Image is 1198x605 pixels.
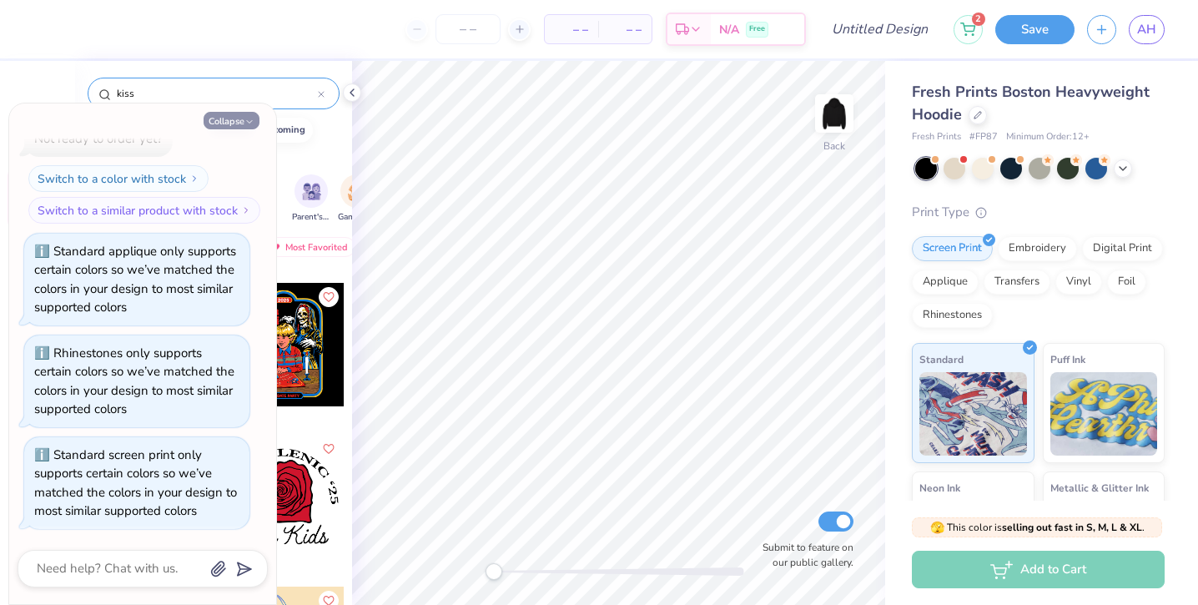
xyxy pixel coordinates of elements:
[995,15,1075,44] button: Save
[912,270,979,295] div: Applique
[319,439,339,459] button: Like
[818,13,941,46] input: Untitled Design
[292,174,330,224] div: filter for Parent's Weekend
[919,350,964,368] span: Standard
[912,236,993,261] div: Screen Print
[608,21,642,38] span: – –
[348,182,367,201] img: Game Day Image
[972,13,985,26] span: 2
[1055,270,1102,295] div: Vinyl
[34,446,237,520] div: Standard screen print only supports certain colors so we’ve matched the colors in your design to ...
[912,82,1150,124] span: Fresh Prints Boston Heavyweight Hoodie
[753,540,853,570] label: Submit to feature on our public gallery.
[912,303,993,328] div: Rhinestones
[919,479,960,497] span: Neon Ink
[204,112,259,129] button: Collapse
[28,197,260,224] button: Switch to a similar product with stock
[912,203,1165,222] div: Print Type
[1082,236,1163,261] div: Digital Print
[1050,350,1085,368] span: Puff Ink
[338,174,376,224] div: filter for Game Day
[435,14,501,44] input: – –
[719,21,739,38] span: N/A
[486,563,502,580] div: Accessibility label
[319,287,339,307] button: Like
[984,270,1050,295] div: Transfers
[1006,130,1090,144] span: Minimum Order: 12 +
[749,23,765,35] span: Free
[954,15,983,44] button: 2
[34,130,163,147] div: Not ready to order yet?
[930,520,944,536] span: 🫣
[34,345,234,418] div: Rhinestones only supports certain colors so we’ve matched the colors in your design to most simil...
[302,182,321,201] img: Parent's Weekend Image
[555,21,588,38] span: – –
[292,211,330,224] span: Parent's Weekend
[998,236,1077,261] div: Embroidery
[1107,270,1146,295] div: Foil
[1050,372,1158,456] img: Puff Ink
[1137,20,1156,39] span: AH
[1002,521,1142,534] strong: selling out fast in S, M, L & XL
[338,174,376,224] button: filter button
[818,97,851,130] img: Back
[189,174,199,184] img: Switch to a color with stock
[930,520,1145,535] span: This color is .
[969,130,998,144] span: # FP87
[1050,479,1149,497] span: Metallic & Glitter Ink
[1129,15,1165,44] a: AH
[34,243,236,316] div: Standard applique only supports certain colors so we’ve matched the colors in your design to most...
[823,139,845,154] div: Back
[261,237,355,257] div: Most Favorited
[241,205,251,215] img: Switch to a similar product with stock
[292,174,330,224] button: filter button
[919,372,1027,456] img: Standard
[28,165,209,192] button: Switch to a color with stock
[338,211,376,224] span: Game Day
[115,85,318,102] input: Try "Alpha"
[912,130,961,144] span: Fresh Prints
